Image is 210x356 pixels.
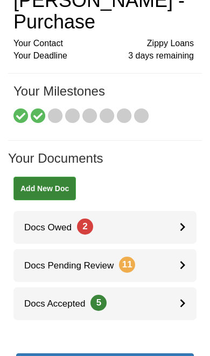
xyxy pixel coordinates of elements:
[13,84,194,109] h1: Your Milestones
[128,50,194,62] span: 3 days remaining
[13,260,135,271] span: Docs Pending Review
[13,249,197,282] a: Docs Pending Review11
[13,211,197,244] a: Docs Owed2
[13,177,76,200] a: Add New Doc
[13,50,194,62] div: Your Deadline
[147,38,194,50] span: Zippy Loans
[77,219,93,235] span: 2
[90,295,107,311] span: 5
[8,151,202,176] h1: Your Documents
[13,38,194,50] div: Your Contact
[13,222,93,233] span: Docs Owed
[13,287,197,320] a: Docs Accepted5
[13,299,107,309] span: Docs Accepted
[119,257,135,273] span: 11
